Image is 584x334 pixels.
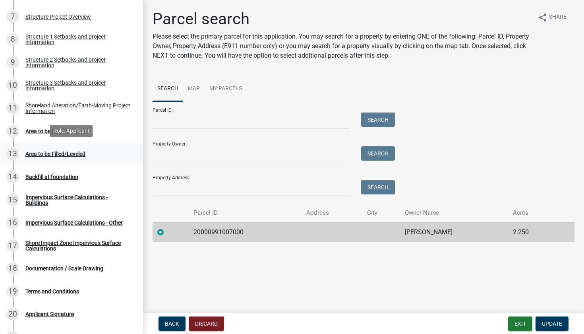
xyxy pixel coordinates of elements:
button: Search [361,113,395,127]
div: Shoreland Alteration/Earth-Moving Project Information [25,103,130,114]
th: Acres [508,204,556,222]
div: Structure 1 Setbacks and project information [25,34,130,45]
div: Impervious Surface Calculations - Buildings [25,194,130,206]
div: 13 [6,148,19,160]
div: 19 [6,285,19,298]
button: Update [536,317,569,331]
td: [PERSON_NAME] [400,222,509,242]
div: 8 [6,33,19,46]
div: 15 [6,194,19,206]
div: 18 [6,262,19,275]
div: Impervious Surface Calculations - Other [25,220,123,225]
h1: Parcel search [153,10,532,29]
button: Back [159,317,186,331]
div: 14 [6,171,19,183]
div: Structure Project Overview [25,14,91,19]
div: Area to be Cut/Excavated [25,128,89,134]
th: Owner Name [400,204,509,222]
td: 2.250 [508,222,556,242]
div: 11 [6,102,19,115]
div: Terms and Conditions [25,289,79,294]
button: Discard [189,317,224,331]
div: 17 [6,239,19,252]
th: City [362,204,400,222]
button: Search [361,146,395,161]
p: Please select the primary parcel for this application. You may search for a property by entering ... [153,32,532,60]
td: 20000991007000 [189,222,302,242]
div: 16 [6,216,19,229]
th: Parcel ID [189,204,302,222]
div: Structure 2 Setbacks and project information [25,57,130,68]
div: 20 [6,308,19,320]
i: share [538,13,547,22]
button: Search [361,180,395,194]
div: 7 [6,10,19,23]
button: Exit [508,317,532,331]
div: 12 [6,125,19,138]
div: Role: Applicant [50,125,93,137]
div: 10 [6,79,19,92]
a: Search [153,76,183,102]
a: My Parcels [205,76,247,102]
div: Structure 3 Setbacks and project information [25,80,130,91]
th: Address [302,204,362,222]
span: Back [165,320,179,327]
div: 9 [6,56,19,69]
a: Map [183,76,205,102]
div: Documentation / Scale Drawing [25,266,103,271]
div: Area to be Filled/Leveled [25,151,85,157]
div: Backfill at foundation [25,174,78,180]
span: Share [549,13,567,22]
div: Shore Impact Zone Impervious Surface Calculations [25,240,130,251]
span: Update [542,320,562,327]
div: Applicant Signature [25,311,74,317]
button: shareShare [532,10,573,25]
